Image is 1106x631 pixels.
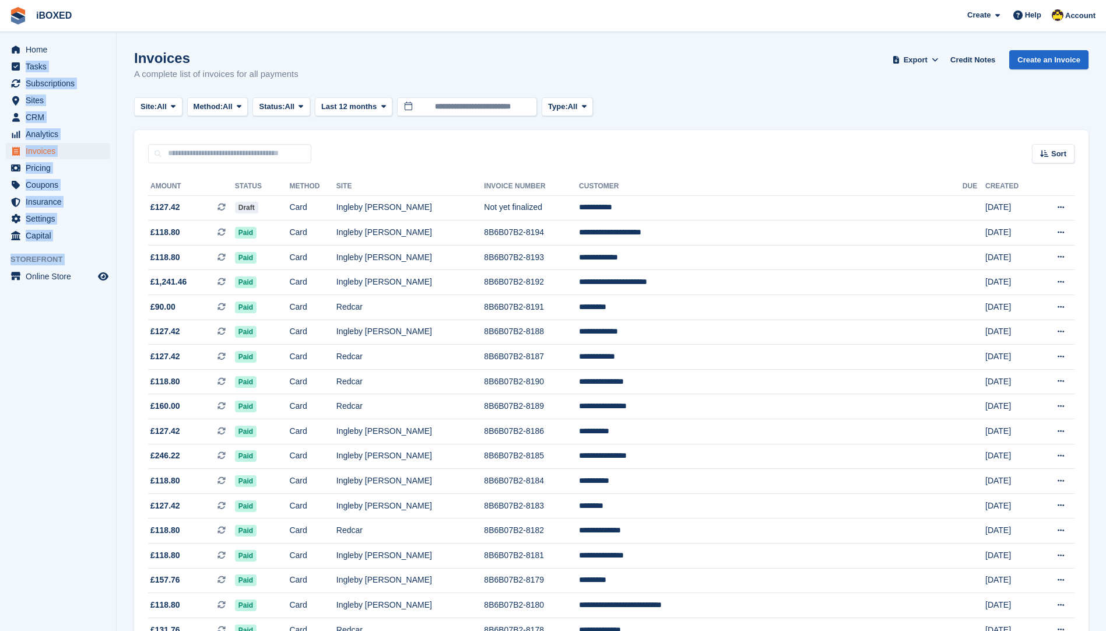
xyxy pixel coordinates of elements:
[9,7,27,24] img: stora-icon-8386f47178a22dfd0bd8f6a31ec36ba5ce8667c1dd55bd0f319d3a0aa187defe.svg
[6,143,110,159] a: menu
[336,270,484,295] td: Ingleby [PERSON_NAME]
[6,41,110,58] a: menu
[1052,9,1063,21] img: Katie Brown
[985,444,1037,469] td: [DATE]
[904,54,928,66] span: Export
[484,345,579,370] td: 8B6B07B2-8187
[150,500,180,512] span: £127.42
[985,270,1037,295] td: [DATE]
[336,593,484,618] td: Ingleby [PERSON_NAME]
[336,394,484,419] td: Redcar
[484,369,579,394] td: 8B6B07B2-8190
[235,450,257,462] span: Paid
[235,475,257,487] span: Paid
[336,177,484,196] th: Site
[1009,50,1089,69] a: Create an Invoice
[289,295,336,320] td: Card
[484,220,579,246] td: 8B6B07B2-8194
[579,177,963,196] th: Customer
[315,97,392,117] button: Last 12 months
[289,444,336,469] td: Card
[336,419,484,444] td: Ingleby [PERSON_NAME]
[26,160,96,176] span: Pricing
[150,201,180,213] span: £127.42
[96,269,110,283] a: Preview store
[6,92,110,108] a: menu
[336,345,484,370] td: Redcar
[26,268,96,285] span: Online Store
[134,97,182,117] button: Site: All
[150,475,180,487] span: £118.80
[985,518,1037,544] td: [DATE]
[985,469,1037,494] td: [DATE]
[336,544,484,569] td: Ingleby [PERSON_NAME]
[150,350,180,363] span: £127.42
[1025,9,1041,21] span: Help
[484,493,579,518] td: 8B6B07B2-8183
[285,101,295,113] span: All
[336,444,484,469] td: Ingleby [PERSON_NAME]
[985,369,1037,394] td: [DATE]
[26,227,96,244] span: Capital
[289,544,336,569] td: Card
[194,101,223,113] span: Method:
[150,574,180,586] span: £157.76
[6,194,110,210] a: menu
[336,369,484,394] td: Redcar
[141,101,157,113] span: Site:
[1051,148,1066,160] span: Sort
[985,177,1037,196] th: Created
[336,493,484,518] td: Ingleby [PERSON_NAME]
[336,245,484,270] td: Ingleby [PERSON_NAME]
[985,345,1037,370] td: [DATE]
[235,326,257,338] span: Paid
[985,195,1037,220] td: [DATE]
[235,525,257,537] span: Paid
[289,220,336,246] td: Card
[148,177,235,196] th: Amount
[484,444,579,469] td: 8B6B07B2-8185
[289,419,336,444] td: Card
[1065,10,1096,22] span: Account
[6,268,110,285] a: menu
[336,518,484,544] td: Redcar
[484,568,579,593] td: 8B6B07B2-8179
[150,524,180,537] span: £118.80
[235,177,290,196] th: Status
[484,295,579,320] td: 8B6B07B2-8191
[321,101,377,113] span: Last 12 months
[289,369,336,394] td: Card
[6,227,110,244] a: menu
[150,450,180,462] span: £246.22
[235,401,257,412] span: Paid
[985,295,1037,320] td: [DATE]
[26,177,96,193] span: Coupons
[6,75,110,92] a: menu
[985,593,1037,618] td: [DATE]
[484,544,579,569] td: 8B6B07B2-8181
[484,593,579,618] td: 8B6B07B2-8180
[26,109,96,125] span: CRM
[289,320,336,345] td: Card
[235,252,257,264] span: Paid
[235,550,257,562] span: Paid
[542,97,593,117] button: Type: All
[985,544,1037,569] td: [DATE]
[6,109,110,125] a: menu
[235,500,257,512] span: Paid
[134,50,299,66] h1: Invoices
[289,493,336,518] td: Card
[150,276,187,288] span: £1,241.46
[890,50,941,69] button: Export
[289,394,336,419] td: Card
[289,345,336,370] td: Card
[26,58,96,75] span: Tasks
[223,101,233,113] span: All
[235,351,257,363] span: Paid
[484,245,579,270] td: 8B6B07B2-8193
[336,469,484,494] td: Ingleby [PERSON_NAME]
[484,177,579,196] th: Invoice Number
[134,68,299,81] p: A complete list of invoices for all payments
[252,97,310,117] button: Status: All
[6,177,110,193] a: menu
